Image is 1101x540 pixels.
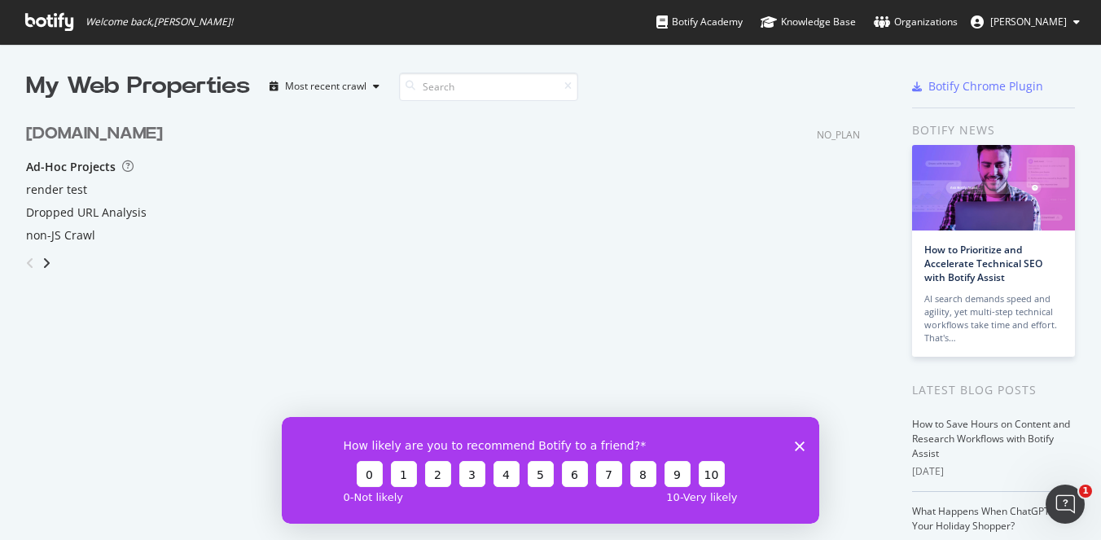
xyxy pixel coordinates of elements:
a: Botify Chrome Plugin [912,78,1043,94]
div: NO_PLAN [817,128,860,142]
button: [PERSON_NAME] [958,9,1093,35]
div: Botify news [912,121,1075,139]
div: Botify Academy [656,14,743,30]
div: Latest Blog Posts [912,381,1075,399]
span: 1 [1079,485,1092,498]
div: Organizations [874,14,958,30]
div: Most recent crawl [285,81,366,91]
a: What Happens When ChatGPT Is Your Holiday Shopper? [912,504,1059,533]
div: Ad-Hoc Projects [26,159,116,175]
div: Knowledge Base [761,14,856,30]
div: angle-right [41,255,52,271]
iframe: Survey from Botify [282,417,819,524]
img: How to Prioritize and Accelerate Technical SEO with Botify Assist [912,145,1075,230]
div: AI search demands speed and agility, yet multi-step technical workflows take time and effort. Tha... [924,292,1063,345]
div: angle-left [20,250,41,276]
div: [DATE] [912,464,1075,479]
a: How to Prioritize and Accelerate Technical SEO with Botify Assist [924,243,1042,284]
a: render test [26,182,87,198]
a: non-JS Crawl [26,227,95,244]
a: How to Save Hours on Content and Research Workflows with Botify Assist [912,417,1070,460]
div: [DOMAIN_NAME] [26,122,163,146]
div: Botify Chrome Plugin [928,78,1043,94]
iframe: Intercom live chat [1046,485,1085,524]
span: Welcome back, [PERSON_NAME] ! [86,15,233,29]
span: Abishek Rajendra [990,15,1067,29]
div: grid [26,103,873,332]
button: Most recent crawl [263,73,386,99]
a: Dropped URL Analysis [26,204,147,221]
div: My Web Properties [26,70,250,103]
input: Search [399,72,578,101]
